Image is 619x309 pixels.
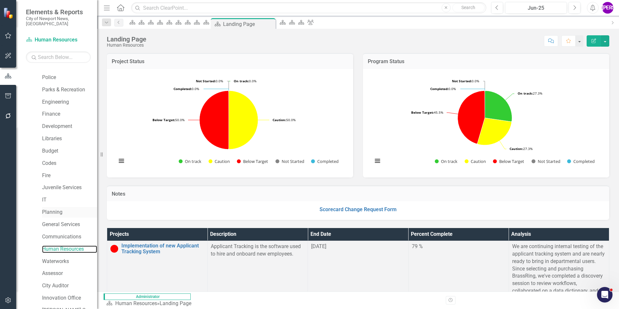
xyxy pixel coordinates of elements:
tspan: Not Started: [452,79,472,83]
p: Applicant Tracking is the software used to hire and onboard new employees. [211,243,304,258]
button: Show Caution [465,158,486,164]
button: Show Completed [567,158,595,164]
div: Landing Page [107,36,146,43]
button: Show Below Target [237,158,268,164]
div: Jun-25 [507,4,565,12]
div: Landing Page [160,300,191,306]
input: Search ClearPoint... [131,2,486,14]
span: Search [461,5,475,10]
tspan: Below Target: [411,110,434,115]
a: Juvenile Services [42,184,97,191]
span: Elements & Reports [26,8,91,16]
text: 45.5% [411,110,443,115]
svg: Interactive chart [113,74,344,171]
button: View chart menu, Chart [117,156,126,166]
h3: Program Status [368,59,604,64]
path: Caution, 3. [478,118,512,145]
a: Codes [42,160,97,167]
button: Show On track [179,158,201,164]
text: 50.0% [152,118,185,122]
a: General Services [42,221,97,228]
a: Planning [42,209,97,216]
span: Administrator [104,293,191,300]
path: Below Target, 1. [199,91,229,149]
a: Parks & Recreation [42,86,97,94]
div: » [106,300,194,307]
iframe: Intercom live chat [597,287,613,303]
h3: Notes [112,191,604,197]
a: Innovation Office [42,294,97,302]
button: Show Caution [208,158,230,164]
tspan: On track: [518,91,533,96]
text: 50.0% [273,118,296,122]
button: Show Completed [311,158,339,164]
a: Development [42,123,97,130]
a: Human Resources [115,300,157,306]
button: Jun-25 [505,2,567,14]
div: 79 % [412,243,505,250]
img: ClearPoint Strategy [3,7,15,19]
a: Engineering [42,98,97,106]
tspan: Caution: [510,146,523,151]
a: Scorecard Change Request Form [320,206,397,212]
text: 0.0% [196,79,223,83]
a: Human Resources [26,36,91,44]
div: Landing Page [223,20,274,28]
button: Show Below Target [493,158,524,164]
span: [DATE] [311,243,326,249]
tspan: On track: [234,79,249,83]
small: City of Newport News, [GEOGRAPHIC_DATA] [26,16,91,27]
text: 27.3% [518,91,542,96]
tspan: Below Target: [152,118,175,122]
button: View chart menu, Chart [373,156,382,166]
div: Chart. Highcharts interactive chart. [369,74,603,171]
div: Chart. Highcharts interactive chart. [113,74,347,171]
button: Show Not Started [532,158,560,164]
a: Libraries [42,135,97,143]
tspan: Not Started: [196,79,216,83]
a: Fire [42,172,97,179]
tspan: Caution: [273,118,286,122]
a: City Auditor [42,282,97,290]
text: Not Started [282,158,304,164]
button: Show On track [435,158,457,164]
path: On track, 3. [485,91,512,122]
a: Communications [42,233,97,241]
button: Search [452,3,485,12]
a: Finance [42,110,97,118]
h3: Project Status [112,59,348,64]
tspan: Completed: [430,86,448,91]
input: Search Below... [26,51,91,63]
a: Police [42,74,97,81]
text: 0.0% [430,86,456,91]
a: IT [42,196,97,204]
text: 0.0% [452,79,479,83]
text: 27.3% [510,146,533,151]
a: Assessor [42,270,97,277]
button: Show Not Started [276,158,304,164]
a: Budget [42,147,97,155]
text: 0.0% [234,79,256,83]
path: Caution, 1. [229,91,258,149]
button: [PERSON_NAME] [602,2,613,14]
a: Waterworks [42,258,97,265]
a: Human Resources [42,246,97,253]
img: Below Target [110,245,118,253]
text: 0.0% [174,86,199,91]
tspan: Completed: [174,86,192,91]
svg: Interactive chart [369,74,600,171]
div: Human Resources [107,43,146,48]
text: Not Started [538,158,560,164]
a: Implementation of new Applicant Tracking System [121,243,204,254]
path: Below Target, 5. [457,91,485,144]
